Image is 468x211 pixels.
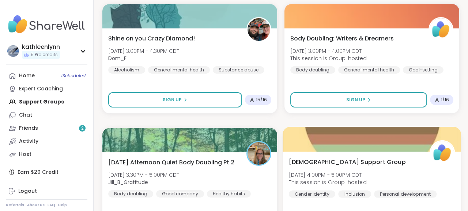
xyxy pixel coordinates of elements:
[19,138,38,145] div: Activity
[441,97,449,103] span: 1 / 16
[289,190,335,198] div: Gender identity
[58,203,67,208] a: Help
[289,157,406,166] span: [DEMOGRAPHIC_DATA] Support Group
[346,97,365,103] span: Sign Up
[431,141,454,164] img: ShareWell
[108,171,179,179] span: [DATE] 3:30PM - 5:00PM CDT
[213,66,264,74] div: Substance abuse
[290,55,367,62] span: This session is Group-hosted
[19,151,31,158] div: Host
[248,142,270,165] img: Jill_B_Gratitude
[27,203,45,208] a: About Us
[22,43,60,51] div: kathleenlynn
[156,190,204,198] div: Good company
[338,66,400,74] div: General mental health
[290,66,335,74] div: Body doubling
[6,165,87,179] div: Earn $20 Credit
[108,179,148,186] b: Jill_B_Gratitude
[81,125,84,132] span: 2
[289,179,367,186] span: This session is Group-hosted
[108,47,179,55] span: [DATE] 3:00PM - 4:30PM CDT
[108,158,234,167] span: [DATE] Afternoon Quiet Body Doubling Pt 2
[19,112,32,119] div: Chat
[6,69,87,82] a: Home1Scheduled
[290,92,427,108] button: Sign Up
[19,72,35,79] div: Home
[290,47,367,55] span: [DATE] 3:00PM - 4:00PM CDT
[108,190,153,198] div: Body doubling
[19,125,38,132] div: Friends
[403,66,444,74] div: Goal-setting
[6,185,87,198] a: Logout
[19,85,63,93] div: Expert Coaching
[61,73,86,79] span: 1 Scheduled
[163,97,182,103] span: Sign Up
[108,66,145,74] div: Alcoholism
[290,34,394,43] span: Body Doubling: Writers & Dreamers
[108,92,242,108] button: Sign Up
[108,34,195,43] span: Shine on you Crazy Diamond!
[6,203,24,208] a: Referrals
[6,135,87,148] a: Activity
[48,203,55,208] a: FAQ
[7,45,19,57] img: kathleenlynn
[6,82,87,95] a: Expert Coaching
[6,109,87,122] a: Chat
[148,66,210,74] div: General mental health
[207,190,251,198] div: Healthy habits
[248,18,270,41] img: Dom_F
[31,52,58,58] span: 5 Pro credits
[108,55,127,62] b: Dom_F
[6,12,87,37] img: ShareWell Nav Logo
[374,190,437,198] div: Personal development
[338,190,371,198] div: Inclusion
[430,18,452,41] img: ShareWell
[6,148,87,161] a: Host
[18,188,37,195] div: Logout
[289,171,367,178] span: [DATE] 4:00PM - 5:00PM CDT
[256,97,267,103] span: 15 / 16
[6,122,87,135] a: Friends2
